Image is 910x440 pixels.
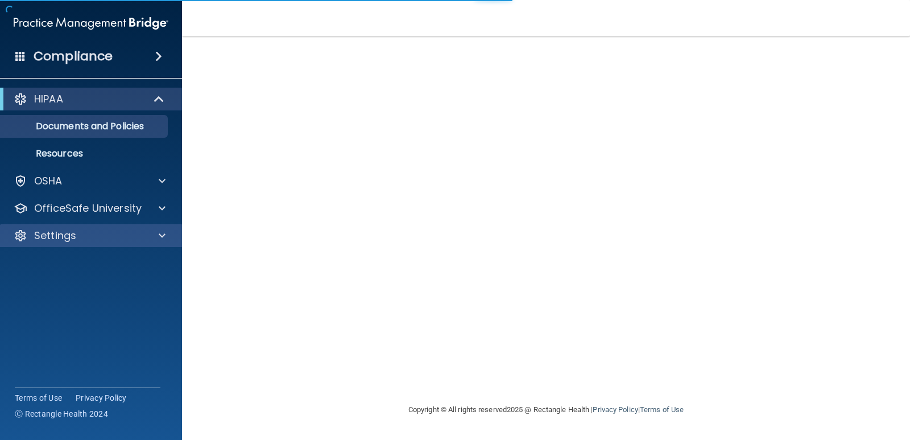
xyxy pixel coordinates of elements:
[15,408,108,420] span: Ⓒ Rectangle Health 2024
[34,202,142,215] p: OfficeSafe University
[7,148,163,159] p: Resources
[593,405,638,414] a: Privacy Policy
[14,202,166,215] a: OfficeSafe University
[14,12,168,35] img: PMB logo
[34,174,63,188] p: OSHA
[14,92,165,106] a: HIPAA
[640,405,684,414] a: Terms of Use
[338,392,754,428] div: Copyright © All rights reserved 2025 @ Rectangle Health | |
[14,229,166,242] a: Settings
[34,229,76,242] p: Settings
[76,392,127,404] a: Privacy Policy
[15,392,62,404] a: Terms of Use
[34,92,63,106] p: HIPAA
[7,121,163,132] p: Documents and Policies
[14,174,166,188] a: OSHA
[34,48,113,64] h4: Compliance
